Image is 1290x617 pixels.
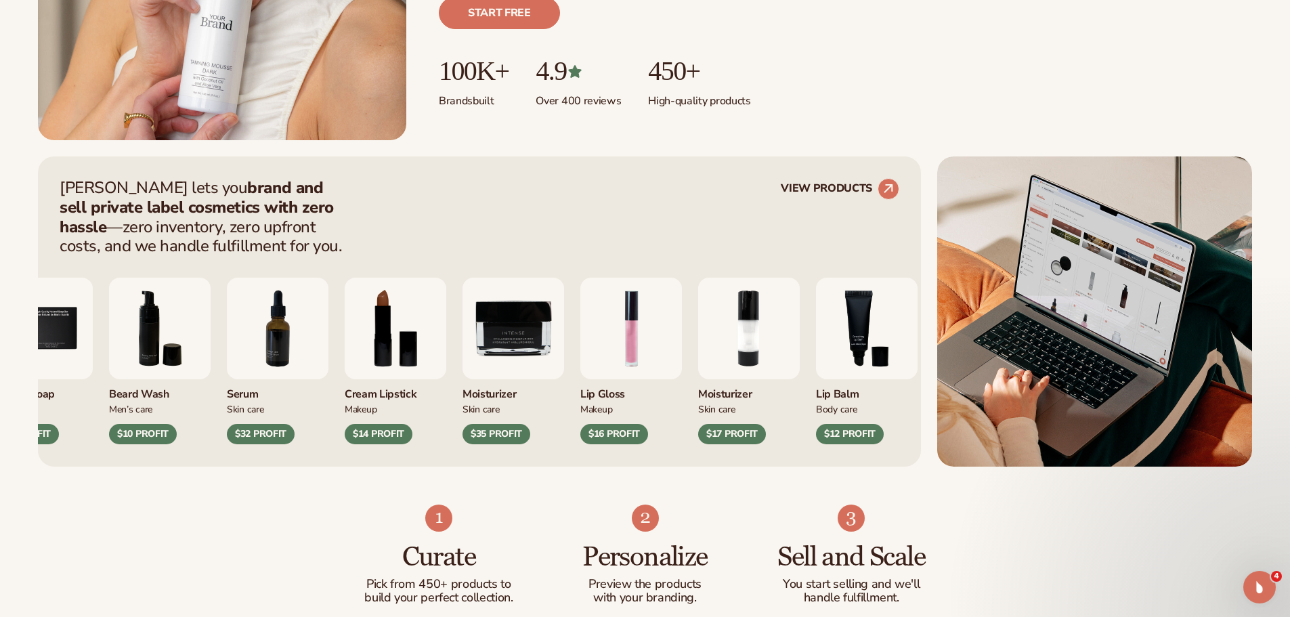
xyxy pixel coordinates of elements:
[14,106,30,122] img: Andie avatar
[24,156,41,172] img: Rochelle avatar
[439,86,509,108] p: Brands built
[632,505,659,532] img: Shopify Image 8
[1243,571,1276,603] iframe: Intercom live chat
[463,402,564,416] div: Skin Care
[345,379,446,402] div: Cream Lipstick
[536,56,621,86] p: 4.9
[775,542,928,572] h3: Sell and Scale
[580,424,648,444] div: $16 PROFIT
[580,278,682,444] div: 1 / 9
[425,505,452,532] img: Shopify Image 7
[648,86,750,108] p: High-quality products
[463,278,564,379] img: Moisturizer.
[816,278,918,379] img: Smoothing lip balm.
[181,423,271,477] button: Help
[1271,571,1282,582] span: 4
[345,402,446,416] div: Makeup
[698,424,766,444] div: $17 PROFIT
[816,402,918,416] div: Body Care
[937,156,1252,467] img: Shopify Image 5
[45,161,77,175] div: Blanka
[45,98,641,109] span: Hey there 👋 Have questions about private label? Talk to our team. Search for helpful articles or ...
[698,278,800,444] div: 2 / 9
[698,379,800,402] div: Moisturizer
[363,542,515,572] h3: Curate
[648,56,750,86] p: 450+
[580,278,682,379] img: Pink lip gloss.
[45,111,77,125] div: Blanka
[109,456,161,466] span: Messages
[24,106,41,122] img: Rochelle avatar
[775,578,928,591] p: You start selling and we'll
[227,278,328,379] img: Collagen and retinol serum.
[569,591,721,605] p: with your branding.
[580,402,682,416] div: Makeup
[463,278,564,444] div: 9 / 9
[45,148,452,159] span: Hey there 👋 How can we help? Talk to our team. Search for helpful articles.
[698,402,800,416] div: Skin Care
[463,424,530,444] div: $35 PROFIT
[238,5,262,30] div: Close
[100,6,173,29] h1: Messages
[109,424,177,444] div: $10 PROFIT
[838,505,865,532] img: Shopify Image 9
[227,278,328,444] div: 7 / 9
[90,423,180,477] button: Messages
[775,591,928,605] p: handle fulfillment.
[536,86,621,108] p: Over 400 reviews
[781,178,899,200] a: VIEW PRODUCTS
[48,61,127,75] div: [PERSON_NAME]
[816,278,918,444] div: 3 / 9
[60,178,351,256] p: [PERSON_NAME] lets you —zero inventory, zero upfront costs, and we handle fulfillment for you.
[463,379,564,402] div: Moisturizer
[129,61,167,75] div: • [DATE]
[48,48,902,59] span: 🎉 20% Off Samples – [DATE] Only! Try before you commit — get 20% off your sample order for the ne...
[31,456,59,466] span: Home
[816,424,884,444] div: $12 PROFIT
[569,542,721,572] h3: Personalize
[60,177,334,238] strong: brand and sell private label cosmetics with zero hassle
[345,278,446,444] div: 8 / 9
[227,402,328,416] div: Skin Care
[109,379,211,402] div: Beard Wash
[109,278,211,379] img: Foaming beard wash.
[109,278,211,444] div: 6 / 9
[698,278,800,379] img: Moisturizing lotion.
[109,402,211,416] div: Men’s Care
[580,379,682,402] div: Lip Gloss
[363,578,515,605] p: Pick from 450+ products to build your perfect collection.
[79,111,117,125] div: • [DATE]
[129,211,167,226] div: • [DATE]
[79,161,117,175] div: • [DATE]
[345,278,446,379] img: Luxury cream lipstick.
[439,56,509,86] p: 100K+
[14,156,30,172] img: Andie avatar
[215,456,236,466] span: Help
[16,198,43,225] img: Profile image for Lee
[816,379,918,402] div: Lip Balm
[227,424,295,444] div: $32 PROFIT
[569,578,721,591] p: Preview the products
[345,424,412,444] div: $14 PROFIT
[227,379,328,402] div: Serum
[48,211,127,226] div: [PERSON_NAME]
[62,381,209,408] button: Send us a message
[48,198,902,209] span: 🎉 20% Off Samples – [DATE] Only! Try before you commit — get 20% off your sample order for the ne...
[16,47,43,75] img: Profile image for Lee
